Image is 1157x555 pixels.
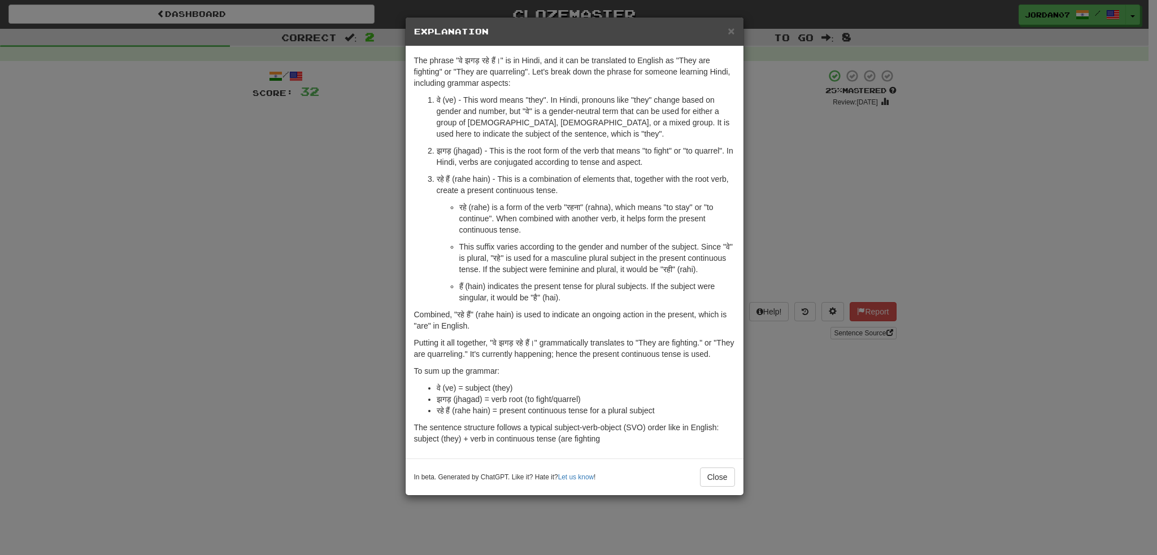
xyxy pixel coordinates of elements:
[728,24,734,37] span: ×
[459,241,735,275] p: This suffix varies according to the gender and number of the subject. Since "वे" is plural, "रहे"...
[728,25,734,37] button: Close
[437,145,735,168] p: झगड़ (jhagad) - This is the root form of the verb that means "to fight" or "to quarrel". In Hindi...
[437,94,735,139] p: वे (ve) - This word means "they". In Hindi, pronouns like "they" change based on gender and numbe...
[437,382,735,394] li: वे (ve) = subject (they)
[437,405,735,416] li: रहे हैं (rahe hain) = present continuous tense for a plural subject
[414,309,735,331] p: Combined, "रहे हैं" (rahe hain) is used to indicate an ongoing action in the present, which is "a...
[700,467,735,487] button: Close
[414,55,735,89] p: The phrase "वे झगड़ रहे हैं।" is in Hindi, and it can be translated to English as "They are fight...
[414,337,735,360] p: Putting it all together, "वे झगड़ रहे हैं।" grammatically translates to "They are fighting." or "...
[558,473,594,481] a: Let us know
[414,473,596,482] small: In beta. Generated by ChatGPT. Like it? Hate it? !
[414,422,735,444] p: The sentence structure follows a typical subject-verb-object (SVO) order like in English: subject...
[414,365,735,377] p: To sum up the grammar:
[459,281,735,303] p: हैं (hain) indicates the present tense for plural subjects. If the subject were singular, it woul...
[437,173,735,196] p: रहे हैं (rahe hain) - This is a combination of elements that, together with the root verb, create...
[437,394,735,405] li: झगड़ (jhagad) = verb root (to fight/quarrel)
[459,202,735,235] p: रहे (rahe) is a form of the verb "रहना" (rahna), which means "to stay" or "to continue". When com...
[414,26,735,37] h5: Explanation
